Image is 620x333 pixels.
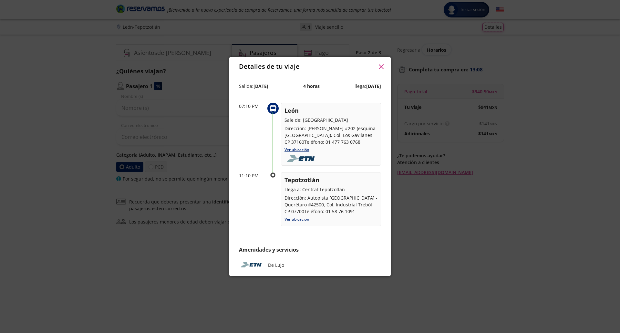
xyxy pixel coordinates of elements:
b: [DATE] [366,83,381,89]
b: [DATE] [253,83,268,89]
p: Dirección: Autopista [GEOGRAPHIC_DATA] - Querétaro #42500, Col. Industrial Treból CP 07700Teléfon... [284,194,377,215]
p: Dirección: [PERSON_NAME] #202 (esquina [GEOGRAPHIC_DATA]), Col. Los Gavilanes CP 37160Teléfono: 0... [284,125,377,145]
p: Tepotzotlán [284,176,377,184]
img: ETN [239,260,265,270]
p: De Lujo [268,262,284,268]
p: 11:10 PM [239,172,265,179]
p: Amenidades y servicios [239,246,381,254]
a: Ver ubicación [284,147,309,152]
img: foobar2.png [284,155,319,162]
p: 4 horas [303,83,320,89]
p: Detalles de tu viaje [239,62,300,71]
a: Ver ubicación [284,216,309,222]
p: 07:10 PM [239,103,265,109]
p: llega: [355,83,381,89]
p: León [284,106,377,115]
p: Sale de: [GEOGRAPHIC_DATA] [284,117,377,123]
p: Salida: [239,83,268,89]
p: Llega a: Central Tepotzotlan [284,186,377,193]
